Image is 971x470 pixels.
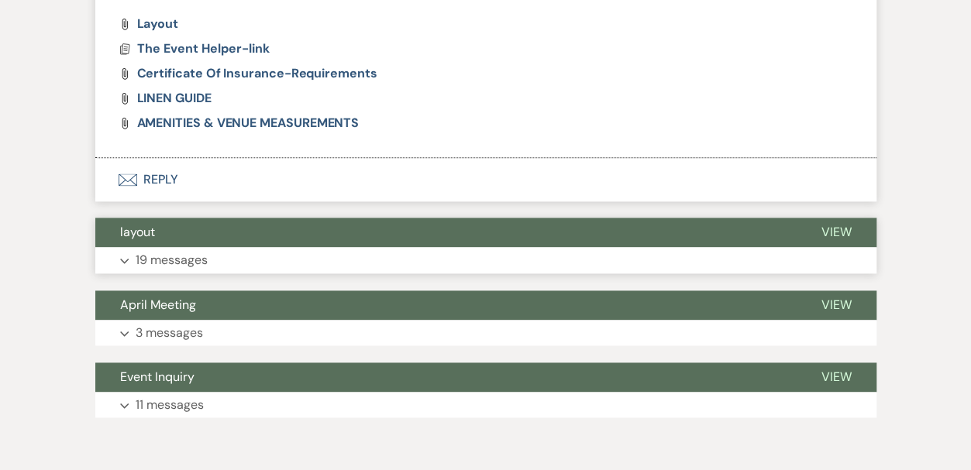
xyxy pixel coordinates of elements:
[797,218,876,247] button: View
[137,115,360,131] span: AMENITIES & VENUE MEASUREMENTS
[95,362,797,392] button: Event Inquiry
[137,117,360,129] a: AMENITIES & VENUE MEASUREMENTS
[137,92,212,105] a: LINEN GUIDE
[95,320,876,346] button: 3 messages
[120,224,155,240] span: layout
[797,290,876,320] button: View
[821,369,852,385] span: View
[137,18,179,30] a: layout
[120,297,196,313] span: April Meeting
[95,218,797,247] button: layout
[137,90,212,106] span: LINEN GUIDE
[136,395,204,415] p: 11 messages
[137,67,377,80] a: Certificate of Insurance-Requirements
[136,323,203,343] p: 3 messages
[797,362,876,392] button: View
[95,290,797,320] button: April Meeting
[137,39,274,58] button: The Event Helper-link
[137,40,270,57] span: The Event Helper-link
[95,392,876,418] button: 11 messages
[821,224,852,240] span: View
[136,250,208,270] p: 19 messages
[95,158,876,201] button: Reply
[137,65,377,81] span: Certificate of Insurance-Requirements
[137,15,179,32] span: layout
[120,369,195,385] span: Event Inquiry
[821,297,852,313] span: View
[95,247,876,273] button: 19 messages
